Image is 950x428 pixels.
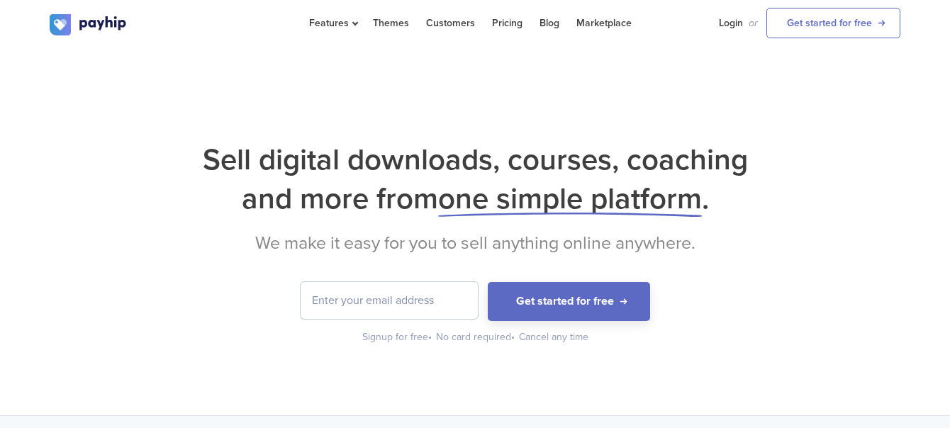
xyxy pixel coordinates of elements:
span: • [428,331,432,343]
button: Get started for free [488,282,650,321]
span: one simple platform [438,181,702,217]
input: Enter your email address [301,282,478,319]
span: Features [309,17,356,29]
div: Signup for free [362,330,433,344]
a: Get started for free [766,8,900,38]
h1: Sell digital downloads, courses, coaching and more from [50,140,900,218]
div: Cancel any time [519,330,588,344]
span: . [702,181,709,217]
h2: We make it easy for you to sell anything online anywhere. [50,232,900,254]
img: logo.svg [50,14,128,35]
span: • [511,331,515,343]
div: No card required [436,330,516,344]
